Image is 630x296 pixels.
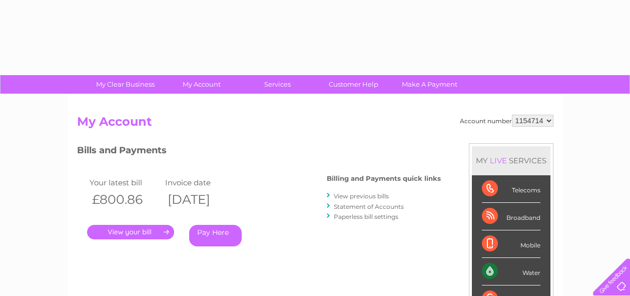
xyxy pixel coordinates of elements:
div: Mobile [482,230,540,258]
td: Your latest bill [87,176,163,189]
div: LIVE [488,156,509,165]
a: My Account [160,75,243,94]
a: My Clear Business [84,75,167,94]
a: Statement of Accounts [334,203,404,210]
a: Paperless bill settings [334,213,398,220]
a: Services [236,75,319,94]
a: . [87,225,174,239]
div: MY SERVICES [472,146,550,175]
td: Invoice date [163,176,238,189]
div: Account number [460,115,553,127]
h3: Bills and Payments [77,143,441,161]
a: Customer Help [312,75,395,94]
a: View previous bills [334,192,389,200]
a: Pay Here [189,225,242,246]
th: £800.86 [87,189,163,210]
h2: My Account [77,115,553,134]
th: [DATE] [163,189,238,210]
h4: Billing and Payments quick links [327,175,441,182]
div: Telecoms [482,175,540,203]
div: Broadband [482,203,540,230]
a: Make A Payment [388,75,471,94]
div: Water [482,258,540,285]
